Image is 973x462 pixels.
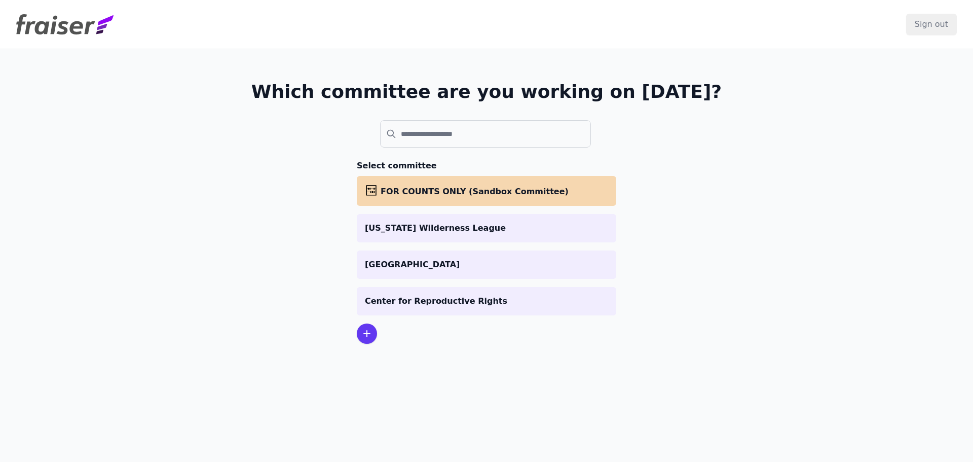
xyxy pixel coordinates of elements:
a: FOR COUNTS ONLY (Sandbox Committee) [357,176,616,206]
img: Fraiser Logo [16,14,114,34]
p: [GEOGRAPHIC_DATA] [365,259,608,271]
a: [GEOGRAPHIC_DATA] [357,251,616,279]
h3: Select committee [357,160,616,172]
input: Sign out [906,14,957,35]
p: Center for Reproductive Rights [365,295,608,307]
p: [US_STATE] Wilderness League [365,222,608,234]
a: [US_STATE] Wilderness League [357,214,616,242]
h1: Which committee are you working on [DATE]? [251,82,722,102]
span: FOR COUNTS ONLY (Sandbox Committee) [381,187,569,196]
a: Center for Reproductive Rights [357,287,616,315]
